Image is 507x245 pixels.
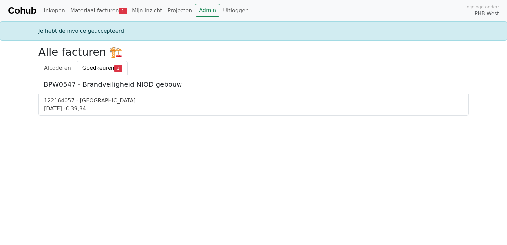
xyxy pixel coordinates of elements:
a: Mijn inzicht [129,4,165,17]
h2: Alle facturen 🏗️ [38,46,469,58]
a: Afcoderen [38,61,77,75]
span: 1 [119,8,127,14]
a: Uitloggen [220,4,251,17]
a: Cohub [8,3,36,19]
a: Inkopen [41,4,67,17]
a: Goedkeuren1 [77,61,128,75]
div: 122164057 - [GEOGRAPHIC_DATA] [44,97,463,105]
a: Materiaal facturen1 [68,4,129,17]
a: Admin [195,4,220,17]
span: Ingelogd onder: [465,4,499,10]
a: 122164057 - [GEOGRAPHIC_DATA][DATE] -€ 39,34 [44,97,463,113]
span: Goedkeuren [82,65,114,71]
a: Projecten [165,4,195,17]
span: 1 [114,65,122,72]
div: Je hebt de invoice geaccepteerd [35,27,472,35]
h5: BPW0547 - Brandveiligheid NIOD gebouw [44,80,463,88]
span: € 39,34 [66,105,86,112]
div: [DATE] - [44,105,463,113]
span: PHB West [475,10,499,18]
span: Afcoderen [44,65,71,71]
